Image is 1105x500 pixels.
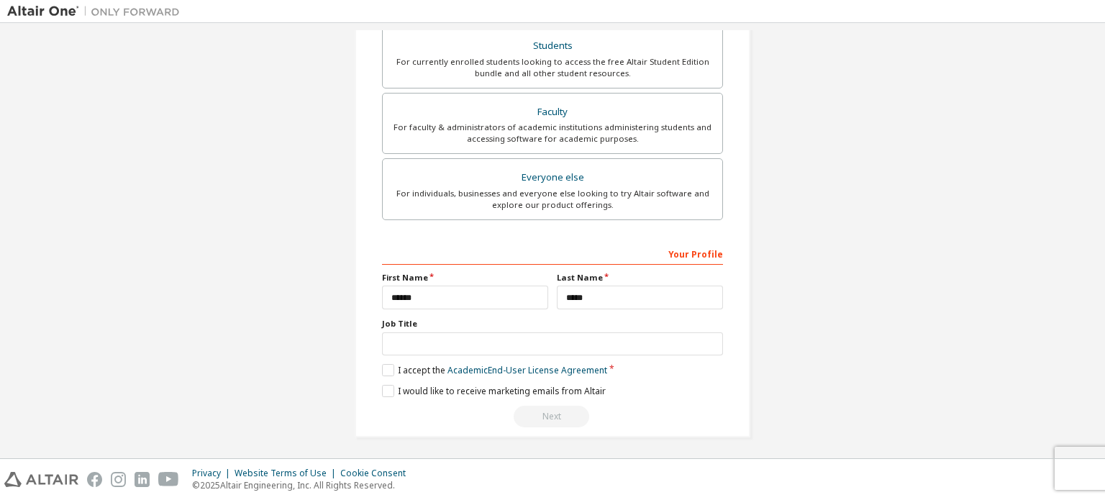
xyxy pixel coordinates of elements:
[87,472,102,487] img: facebook.svg
[382,385,606,397] label: I would like to receive marketing emails from Altair
[382,406,723,427] div: Read and acccept EULA to continue
[158,472,179,487] img: youtube.svg
[235,468,340,479] div: Website Terms of Use
[447,364,607,376] a: Academic End-User License Agreement
[391,102,714,122] div: Faculty
[557,272,723,283] label: Last Name
[391,188,714,211] div: For individuals, businesses and everyone else looking to try Altair software and explore our prod...
[391,56,714,79] div: For currently enrolled students looking to access the free Altair Student Edition bundle and all ...
[391,122,714,145] div: For faculty & administrators of academic institutions administering students and accessing softwa...
[340,468,414,479] div: Cookie Consent
[192,479,414,491] p: © 2025 Altair Engineering, Inc. All Rights Reserved.
[111,472,126,487] img: instagram.svg
[382,318,723,329] label: Job Title
[391,168,714,188] div: Everyone else
[4,472,78,487] img: altair_logo.svg
[382,272,548,283] label: First Name
[382,242,723,265] div: Your Profile
[192,468,235,479] div: Privacy
[382,364,607,376] label: I accept the
[391,36,714,56] div: Students
[135,472,150,487] img: linkedin.svg
[7,4,187,19] img: Altair One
